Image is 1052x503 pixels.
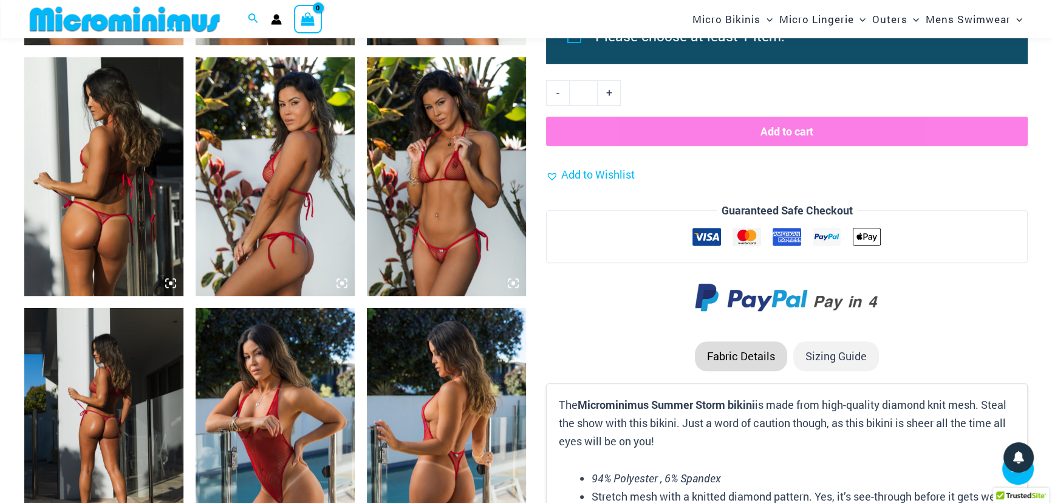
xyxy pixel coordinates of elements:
button: Add to cart [546,117,1028,146]
a: Add to Wishlist [546,166,635,184]
a: + [598,80,621,106]
a: Account icon link [271,14,282,25]
img: MM SHOP LOGO FLAT [25,5,225,33]
li: Fabric Details [695,341,787,372]
em: 94% Polyester , 6% Spandex [592,471,721,485]
img: Summer Storm Red 312 Tri Top 449 Thong [367,57,526,296]
input: Product quantity [569,80,598,106]
a: Micro LingerieMenu ToggleMenu Toggle [776,4,869,35]
nav: Site Navigation [688,2,1028,36]
span: Micro Bikinis [692,4,760,35]
span: Menu Toggle [760,4,773,35]
span: Micro Lingerie [779,4,853,35]
span: Outers [872,4,907,35]
span: Add to Wishlist [561,167,635,182]
span: Mens Swimwear [925,4,1010,35]
span: Menu Toggle [853,4,866,35]
img: Summer Storm Red 312 Tri Top 456 Micro [24,57,183,296]
p: The is made from high-quality diamond knit mesh. Steal the show with this bikini. Just a word of ... [559,396,1015,450]
a: OutersMenu ToggleMenu Toggle [869,4,922,35]
b: Microminimus Summer Storm bikini [578,397,755,412]
a: - [546,80,569,106]
legend: Guaranteed Safe Checkout [717,202,858,220]
a: Mens SwimwearMenu ToggleMenu Toggle [922,4,1025,35]
span: Menu Toggle [907,4,919,35]
img: Summer Storm Red 312 Tri Top 449 Thong [196,57,355,296]
span: Menu Toggle [1010,4,1022,35]
a: Micro BikinisMenu ToggleMenu Toggle [689,4,776,35]
a: View Shopping Cart, empty [294,5,322,33]
a: Search icon link [248,12,259,27]
li: Sizing Guide [793,341,879,372]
